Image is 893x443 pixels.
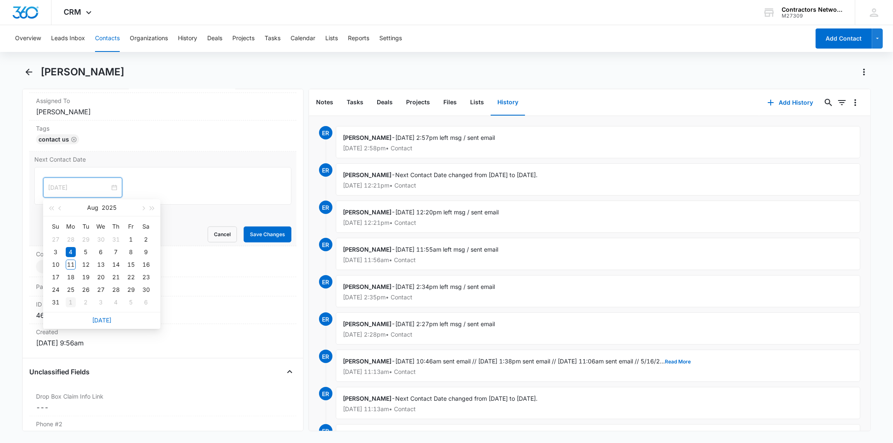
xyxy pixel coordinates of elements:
button: Remove [71,137,77,142]
td: 2025-08-24 [48,283,63,296]
div: 6 [96,247,106,257]
td: 2025-09-04 [108,296,124,309]
div: 24 [51,285,61,295]
td: 2025-08-11 [63,258,78,271]
span: [DATE] 2:34pm left msg / sent email [395,283,495,290]
button: Calendar [291,25,315,52]
button: Overview [15,25,41,52]
span: ER [319,312,332,326]
button: Add Contact [816,28,872,49]
div: 2 [81,297,91,307]
td: 2025-08-06 [93,246,108,258]
td: 2025-08-05 [78,246,93,258]
p: [DATE] 2:28pm • Contact [343,332,853,337]
span: ER [319,238,332,251]
button: Save Changes [244,227,291,242]
td: 2025-08-23 [139,271,154,283]
div: 27 [51,234,61,245]
span: ER [319,126,332,139]
h1: [PERSON_NAME] [41,66,124,78]
p: [DATE] 12:21pm • Contact [343,183,853,188]
div: - [336,350,860,382]
span: [PERSON_NAME] [343,395,391,402]
th: Su [48,220,63,233]
td: 2025-08-02 [139,233,154,246]
button: Tasks [265,25,281,52]
td: 2025-07-31 [108,233,124,246]
a: [DATE] [92,317,111,324]
div: 5 [126,297,136,307]
span: [PERSON_NAME] [343,171,391,178]
div: - [336,126,860,158]
button: Files [437,90,463,116]
div: 20 [96,272,106,282]
div: Contact Us [36,134,79,144]
p: [DATE] 11:13am • Contact [343,369,853,375]
button: Deals [370,90,399,116]
button: Read More [665,359,691,364]
td: 2025-07-30 [93,233,108,246]
div: Created[DATE] 9:56am [29,324,296,351]
div: - [336,201,860,233]
div: 13 [96,260,106,270]
div: 7 [111,247,121,257]
button: Contacts [95,25,120,52]
td: 2025-08-12 [78,258,93,271]
span: ER [319,350,332,363]
td: 2025-09-05 [124,296,139,309]
td: 2025-08-08 [124,246,139,258]
div: 11 [66,260,76,270]
div: - [336,238,860,270]
div: 1 [126,234,136,245]
button: Back [22,65,35,79]
p: [DATE] 11:13am • Contact [343,406,853,412]
span: [PERSON_NAME] [343,209,391,216]
span: [PERSON_NAME] [343,246,391,253]
td: 2025-08-25 [63,283,78,296]
div: 15 [126,260,136,270]
div: 28 [111,285,121,295]
div: 6 [141,297,151,307]
td: 2025-09-03 [93,296,108,309]
dd: [PERSON_NAME] [36,107,289,117]
th: Fr [124,220,139,233]
div: Drop Box Claim Info Link--- [29,389,296,416]
span: [PERSON_NAME] [343,134,391,141]
div: 12 [81,260,91,270]
td: 2025-08-19 [78,271,93,283]
div: ID46358 [29,296,296,324]
div: 2 [141,234,151,245]
p: [DATE] 2:58pm • Contact [343,145,853,151]
td: 2025-08-31 [48,296,63,309]
td: 2025-08-17 [48,271,63,283]
td: 2025-08-07 [108,246,124,258]
div: account name [782,6,843,13]
div: 8 [126,247,136,257]
div: - [336,387,860,419]
div: 29 [81,234,91,245]
td: 2025-08-03 [48,246,63,258]
th: Th [108,220,124,233]
th: Mo [63,220,78,233]
button: Tasks [340,90,370,116]
button: Lists [325,25,338,52]
button: Close [283,365,296,379]
h4: Unclassified Fields [29,367,90,377]
td: 2025-08-28 [108,283,124,296]
button: Cancel [208,227,237,242]
div: 31 [51,297,61,307]
span: Next Contact Date changed from [DATE] to [DATE]. [395,171,538,178]
span: [DATE] 2:27pm left msg / sent email [395,320,495,327]
dd: --- [36,430,289,440]
div: 27 [96,285,106,295]
button: Organizations [130,25,168,52]
td: 2025-08-16 [139,258,154,271]
span: ER [319,163,332,177]
dd: 46358 [36,310,289,320]
button: 2025 [102,199,116,216]
div: 10 [51,260,61,270]
div: 4 [66,247,76,257]
div: 26 [81,285,91,295]
span: Next Contact Date changed from [DATE] to [DATE]. [395,395,538,402]
div: Assigned To[PERSON_NAME] [29,93,296,121]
